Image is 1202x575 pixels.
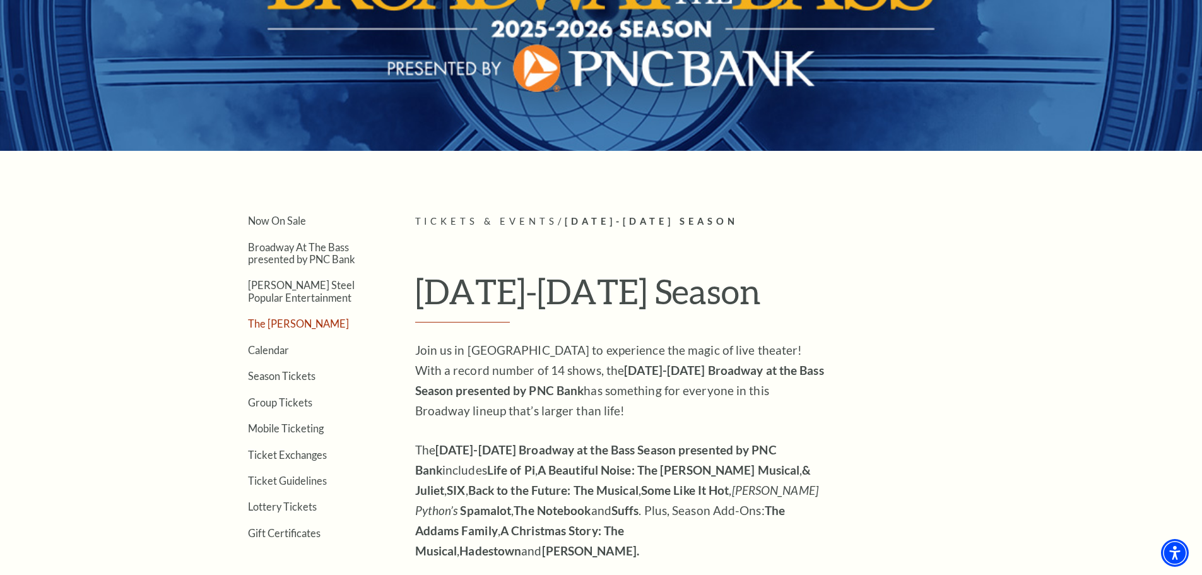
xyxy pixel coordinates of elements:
[514,503,591,518] strong: The Notebook
[415,523,625,558] strong: A Christmas Story: The Musical
[460,503,511,518] strong: Spamalot
[248,370,315,382] a: Season Tickets
[248,279,355,303] a: [PERSON_NAME] Steel Popular Entertainment
[415,214,993,230] p: /
[447,483,465,497] strong: SIX
[468,483,639,497] strong: Back to the Future: The Musical
[248,501,317,513] a: Lottery Tickets
[415,271,993,323] h1: [DATE]-[DATE] Season
[542,543,639,558] strong: [PERSON_NAME].
[611,503,639,518] strong: Suffs
[248,241,355,265] a: Broadway At The Bass presented by PNC Bank
[248,344,289,356] a: Calendar
[459,543,521,558] strong: Hadestown
[248,527,321,539] a: Gift Certificates
[248,317,349,329] a: The [PERSON_NAME]
[538,463,799,477] strong: A Beautiful Noise: The [PERSON_NAME] Musical
[565,216,738,227] span: [DATE]-[DATE] Season
[487,463,535,477] strong: Life of Pi
[248,475,327,487] a: Ticket Guidelines
[1161,539,1189,567] div: Accessibility Menu
[415,503,785,538] strong: The Addams Family
[415,216,558,227] span: Tickets & Events
[415,483,818,518] em: [PERSON_NAME] Python’s
[415,440,825,561] p: The includes , , , , , , , and . Plus, Season Add-Ons: , , and
[415,363,824,398] strong: [DATE]-[DATE] Broadway at the Bass Season presented by PNC Bank
[415,463,811,497] strong: & Juliet
[248,396,312,408] a: Group Tickets
[415,442,777,477] strong: [DATE]-[DATE] Broadway at the Bass Season presented by PNC Bank
[415,340,825,421] p: Join us in [GEOGRAPHIC_DATA] to experience the magic of live theater! With a record number of 14 ...
[641,483,729,497] strong: Some Like It Hot
[248,422,324,434] a: Mobile Ticketing
[248,215,306,227] a: Now On Sale
[248,449,327,461] a: Ticket Exchanges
